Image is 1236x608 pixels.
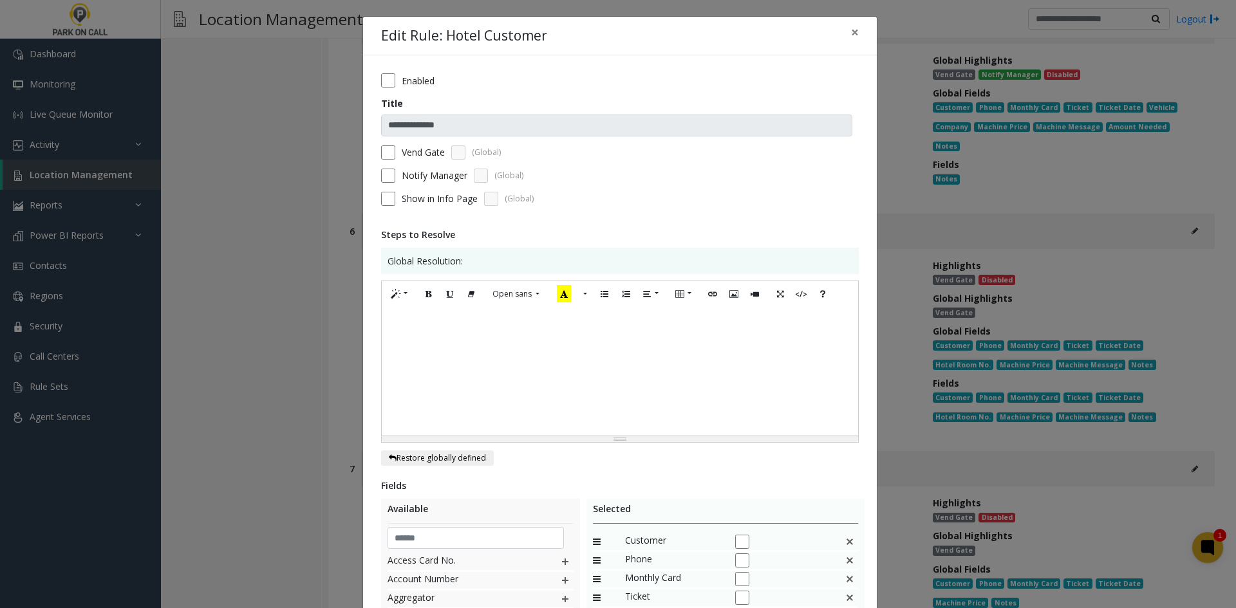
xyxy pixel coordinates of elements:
button: Link (CTRL+K) [702,284,724,304]
button: Video [744,284,766,304]
button: Style [385,284,415,304]
div: Resize [382,436,858,442]
button: Full Screen [769,284,791,304]
span: Monthly Card [625,571,722,587]
button: Underline (CTRL+U) [439,284,461,304]
span: × [851,23,859,41]
button: Picture [723,284,745,304]
button: Help [812,284,834,304]
span: (Global) [505,193,534,205]
span: Global Resolution: [388,254,463,268]
label: Title [381,97,403,110]
img: plusIcon.svg [560,572,570,589]
img: plusIcon.svg [560,591,570,607]
img: false [845,589,855,606]
button: Ordered list (CTRL+SHIFT+NUM8) [615,284,637,304]
span: Access Card No. [388,553,534,570]
button: Close [842,17,868,48]
label: Notify Manager [402,169,467,182]
label: Enabled [402,74,435,88]
div: Steps to Resolve [381,228,859,241]
button: Remove Font Style (CTRL+\) [460,284,482,304]
span: Customer [625,533,722,550]
label: Vend Gate [402,145,445,159]
div: Fields [381,479,859,492]
button: Unordered list (CTRL+SHIFT+NUM7) [594,284,615,304]
button: Font Family [485,284,547,304]
span: Phone [625,552,722,569]
span: Account Number [388,572,534,589]
button: Bold (CTRL+B) [418,284,440,304]
img: false [845,552,855,569]
span: Open sans [492,288,532,299]
span: Aggregator [388,591,534,607]
button: Table [669,284,698,304]
span: Ticket [625,589,722,606]
button: Paragraph [636,284,666,304]
h4: Edit Rule: Hotel Customer [381,26,547,46]
span: (Global) [494,170,523,181]
span: (Global) [472,147,501,158]
img: false [845,533,855,550]
span: Show in Info Page [402,192,478,205]
div: Selected [593,502,859,524]
img: false [845,571,855,587]
img: plusIcon.svg [560,553,570,570]
button: More Color [577,284,590,304]
button: Code View [791,284,812,304]
button: Recent Color [550,284,578,304]
button: Restore globally defined [381,450,494,466]
div: Available [388,502,574,524]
